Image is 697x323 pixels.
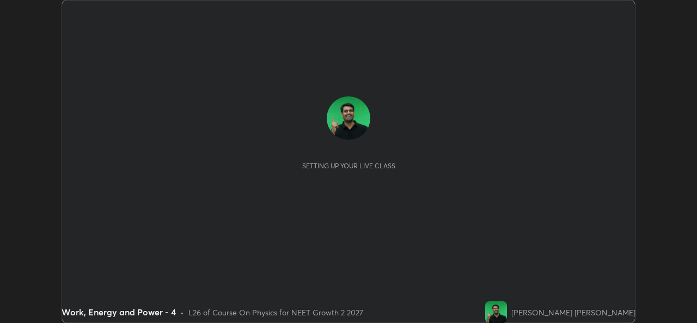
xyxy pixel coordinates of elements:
[62,306,176,319] div: Work, Energy and Power - 4
[188,307,363,318] div: L26 of Course On Physics for NEET Growth 2 2027
[302,162,395,170] div: Setting up your live class
[511,307,635,318] div: [PERSON_NAME] [PERSON_NAME]
[327,96,370,140] img: 53243d61168c4ba19039909d99802f93.jpg
[485,301,507,323] img: 53243d61168c4ba19039909d99802f93.jpg
[180,307,184,318] div: •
